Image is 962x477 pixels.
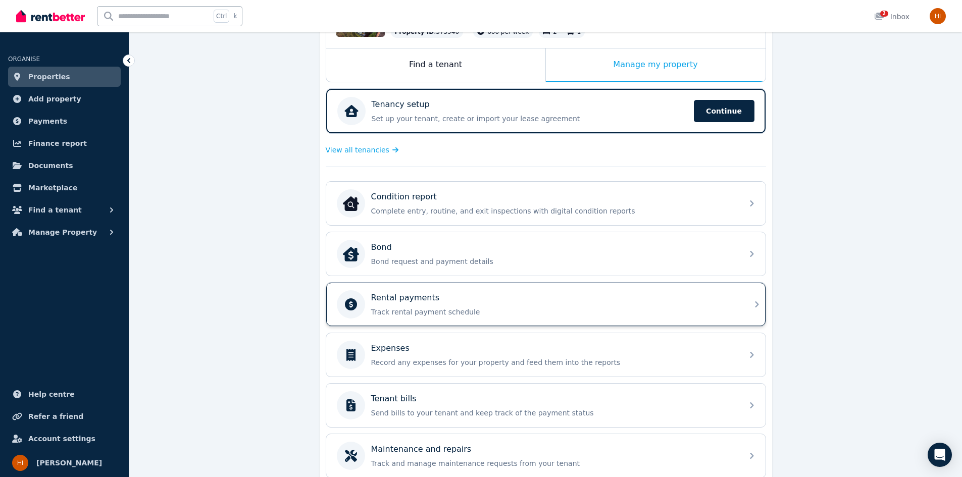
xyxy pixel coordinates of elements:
[8,89,121,109] a: Add property
[694,100,754,122] span: Continue
[8,67,121,87] a: Properties
[371,443,472,455] p: Maintenance and repairs
[28,137,87,149] span: Finance report
[371,307,737,317] p: Track rental payment schedule
[28,160,73,172] span: Documents
[28,433,95,445] span: Account settings
[28,71,70,83] span: Properties
[371,357,737,367] p: Record any expenses for your property and feed them into the reports
[28,93,81,105] span: Add property
[28,182,77,194] span: Marketplace
[371,458,737,468] p: Track and manage maintenance requests from your tenant
[8,200,121,220] button: Find a tenant
[8,384,121,404] a: Help centre
[343,195,359,211] img: Condition report
[8,178,121,198] a: Marketplace
[371,191,437,203] p: Condition report
[372,98,430,111] p: Tenancy setup
[8,222,121,242] button: Manage Property
[343,246,359,262] img: Bond
[8,155,121,176] a: Documents
[28,204,82,216] span: Find a tenant
[371,206,737,216] p: Complete entry, routine, and exit inspections with digital condition reports
[928,443,952,467] div: Open Intercom Messenger
[326,89,766,133] a: Tenancy setupSet up your tenant, create or import your lease agreementContinue
[546,48,766,82] div: Manage my property
[874,12,909,22] div: Inbox
[326,384,766,427] a: Tenant billsSend bills to your tenant and keep track of the payment status
[28,226,97,238] span: Manage Property
[28,410,83,422] span: Refer a friend
[326,145,399,155] a: View all tenancies
[326,145,389,155] span: View all tenancies
[8,429,121,449] a: Account settings
[36,457,102,469] span: [PERSON_NAME]
[326,48,545,82] div: Find a tenant
[930,8,946,24] img: Hasan Imtiaz Ahamed
[371,256,737,267] p: Bond request and payment details
[371,393,417,405] p: Tenant bills
[233,12,237,20] span: k
[8,133,121,153] a: Finance report
[372,114,688,124] p: Set up your tenant, create or import your lease agreement
[8,406,121,427] a: Refer a friend
[326,333,766,377] a: ExpensesRecord any expenses for your property and feed them into the reports
[371,241,392,253] p: Bond
[12,455,28,471] img: Hasan Imtiaz Ahamed
[371,408,737,418] p: Send bills to your tenant and keep track of the payment status
[16,9,85,24] img: RentBetter
[371,292,440,304] p: Rental payments
[214,10,229,23] span: Ctrl
[326,283,766,326] a: Rental paymentsTrack rental payment schedule
[371,342,410,354] p: Expenses
[8,56,40,63] span: ORGANISE
[28,115,67,127] span: Payments
[326,182,766,225] a: Condition reportCondition reportComplete entry, routine, and exit inspections with digital condit...
[326,232,766,276] a: BondBondBond request and payment details
[880,11,888,17] span: 2
[28,388,75,400] span: Help centre
[8,111,121,131] a: Payments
